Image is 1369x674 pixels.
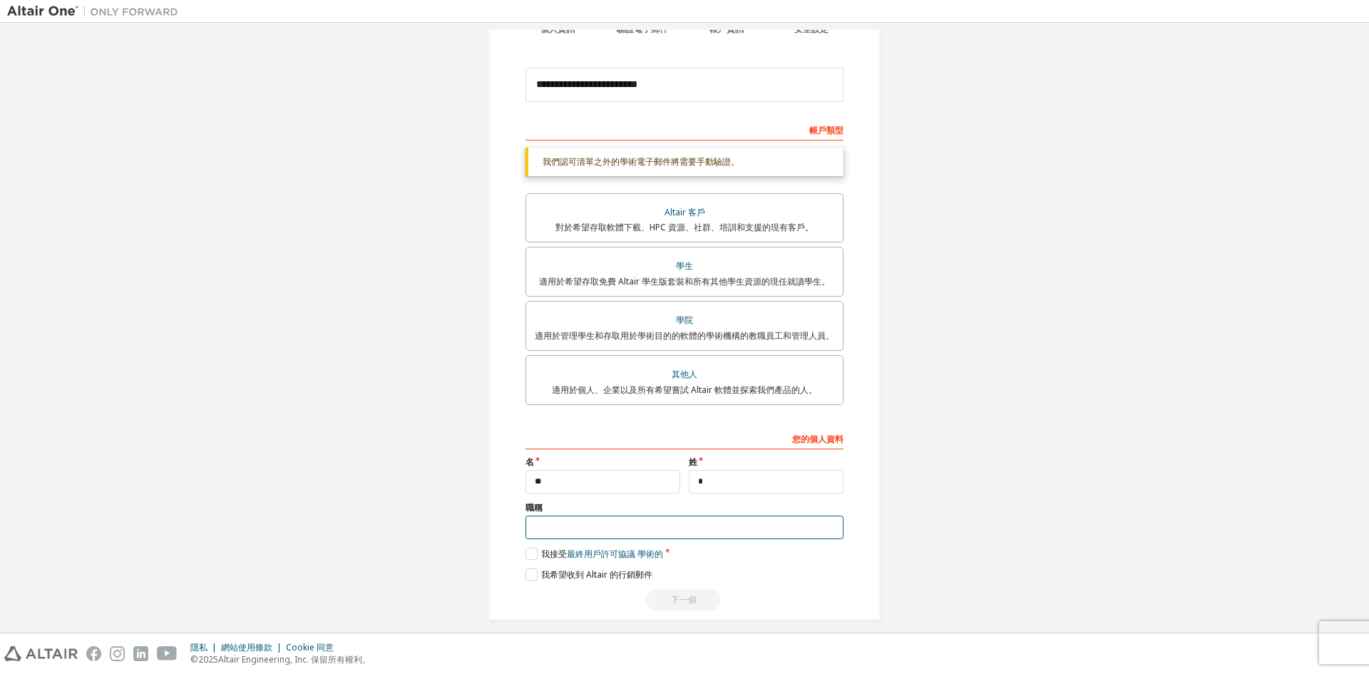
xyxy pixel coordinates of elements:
font: 最終用戶許可協議 [567,548,635,560]
font: 對於希望存取軟體下載、HPC 資源、社群、培訓和支援的現有客戶。 [555,221,814,233]
div: Read and acccept EULA to continue [525,589,844,611]
font: 適用於個人、企業以及所有希望嘗試 Altair 軟體並探索我們產品的人。 [552,384,817,396]
font: 學術的 [637,548,663,560]
img: youtube.svg [157,646,178,661]
font: 職稱 [525,501,543,514]
img: linkedin.svg [133,646,148,661]
font: 帳戶類型 [809,124,844,136]
font: 學院 [676,314,693,326]
font: 其他人 [672,368,697,380]
font: 名 [525,456,534,468]
img: instagram.svg [110,646,125,661]
font: 網站使用條款 [221,641,272,653]
font: Altair 客戶 [665,206,705,218]
img: altair_logo.svg [4,646,78,661]
font: Altair Engineering, Inc. 保留所有權利。 [218,653,371,665]
img: 牽牛星一號 [7,4,185,19]
img: facebook.svg [86,646,101,661]
font: 2025 [198,653,218,665]
font: 隱私 [190,641,207,653]
font: 您的個人資料 [792,433,844,445]
font: 適用於希望存取免費 Altair 學生版套裝和所有其他學生資源的現任就讀學生。 [539,275,830,287]
font: 我們認可清單之外的學術電子郵件將需要手動驗證。 [543,155,739,168]
font: 適用於管理學生和存取用於學術目的的軟體的學術機構的教職員工和管理人員。 [535,330,834,342]
font: 姓 [689,456,697,468]
font: 學生 [676,260,693,272]
font: Cookie 同意 [286,641,334,653]
font: © [190,653,198,665]
font: 我希望收到 Altair 的行銷郵件 [541,568,652,581]
font: 我接受 [541,548,567,560]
